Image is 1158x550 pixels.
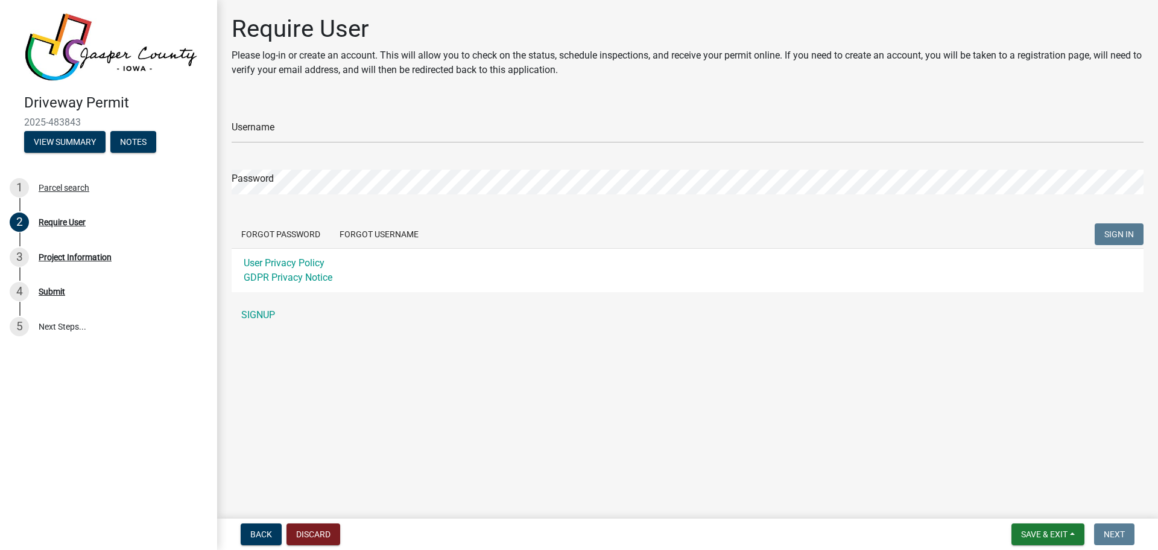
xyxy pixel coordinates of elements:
span: 2025-483843 [24,117,193,128]
div: Parcel search [39,184,89,192]
a: SIGNUP [232,303,1144,327]
div: Project Information [39,253,112,261]
div: 4 [10,282,29,301]
button: Forgot Password [232,223,330,245]
div: 1 [10,178,29,197]
span: Back [250,529,272,539]
a: GDPR Privacy Notice [244,272,332,283]
button: SIGN IN [1095,223,1144,245]
p: Please log-in or create an account. This will allow you to check on the status, schedule inspecti... [232,48,1144,77]
span: Save & Exit [1021,529,1068,539]
h4: Driveway Permit [24,94,207,112]
wm-modal-confirm: Notes [110,138,156,147]
a: User Privacy Policy [244,257,324,269]
div: Submit [39,287,65,296]
button: Notes [110,131,156,153]
img: Jasper County, Iowa [24,13,198,82]
h1: Require User [232,14,1144,43]
button: Discard [286,523,340,545]
button: Save & Exit [1011,523,1084,545]
button: Next [1094,523,1134,545]
div: Require User [39,218,86,226]
div: 2 [10,213,29,232]
div: 3 [10,248,29,267]
div: 5 [10,317,29,336]
wm-modal-confirm: Summary [24,138,106,147]
button: View Summary [24,131,106,153]
span: Next [1104,529,1125,539]
span: SIGN IN [1104,229,1134,239]
button: Back [241,523,282,545]
button: Forgot Username [330,223,428,245]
